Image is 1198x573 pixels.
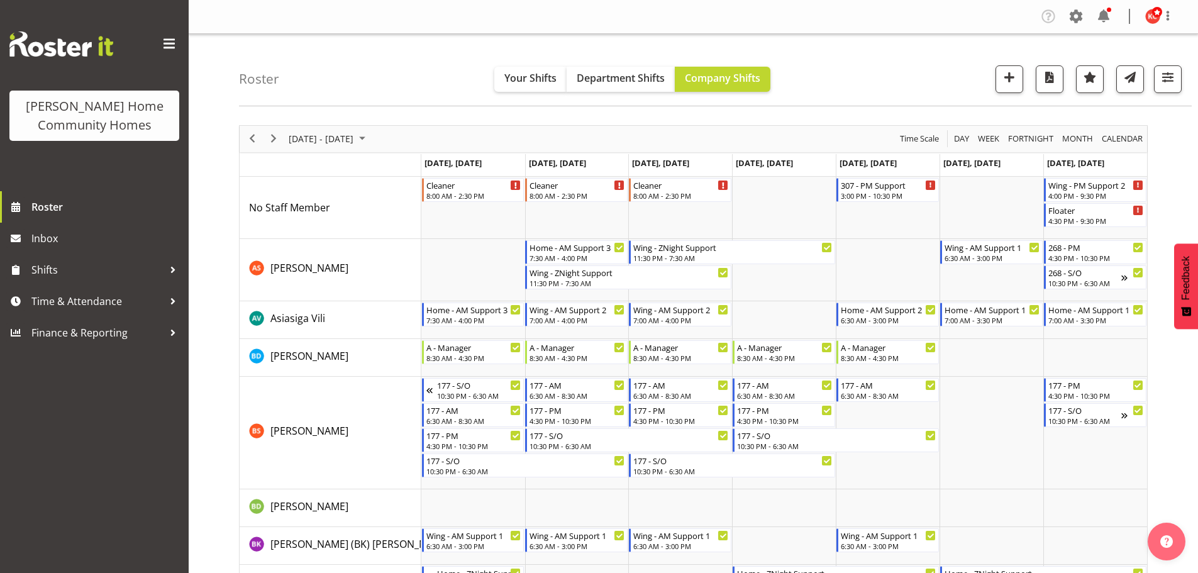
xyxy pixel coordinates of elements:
[240,177,421,239] td: No Staff Member resource
[525,178,628,202] div: No Staff Member"s event - Cleaner Begin From Tuesday, September 16, 2025 at 8:00:00 AM GMT+12:00 ...
[945,241,1040,253] div: Wing - AM Support 1
[899,131,940,147] span: Time Scale
[422,178,524,202] div: No Staff Member"s event - Cleaner Begin From Monday, September 15, 2025 at 8:00:00 AM GMT+12:00 E...
[426,429,521,442] div: 177 - PM
[422,303,524,326] div: Asiasiga Vili"s event - Home - AM Support 3 Begin From Monday, September 15, 2025 at 7:30:00 AM G...
[841,541,936,551] div: 6:30 AM - 3:00 PM
[841,303,936,316] div: Home - AM Support 2
[270,260,348,275] a: [PERSON_NAME]
[633,416,728,426] div: 4:30 PM - 10:30 PM
[426,315,521,325] div: 7:30 AM - 4:00 PM
[1048,266,1121,279] div: 268 - S/O
[1044,240,1146,264] div: Arshdeep Singh"s event - 268 - PM Begin From Sunday, September 21, 2025 at 4:30:00 PM GMT+12:00 E...
[9,31,113,57] img: Rosterit website logo
[737,416,832,426] div: 4:30 PM - 10:30 PM
[422,453,628,477] div: Billie Sothern"s event - 177 - S/O Begin From Monday, September 15, 2025 at 10:30:00 PM GMT+12:00...
[426,341,521,353] div: A - Manager
[737,379,832,391] div: 177 - AM
[1154,65,1182,93] button: Filter Shifts
[1048,216,1143,226] div: 4:30 PM - 9:30 PM
[240,339,421,377] td: Barbara Dunlop resource
[494,67,567,92] button: Your Shifts
[737,353,832,363] div: 8:30 AM - 4:30 PM
[632,157,689,169] span: [DATE], [DATE]
[270,261,348,275] span: [PERSON_NAME]
[530,416,624,426] div: 4:30 PM - 10:30 PM
[685,71,760,85] span: Company Shifts
[530,241,624,253] div: Home - AM Support 3
[633,466,832,476] div: 10:30 PM - 6:30 AM
[530,315,624,325] div: 7:00 AM - 4:00 PM
[1047,157,1104,169] span: [DATE], [DATE]
[629,403,731,427] div: Billie Sothern"s event - 177 - PM Begin From Wednesday, September 17, 2025 at 4:30:00 PM GMT+12:0...
[952,131,972,147] button: Timeline Day
[525,428,731,452] div: Billie Sothern"s event - 177 - S/O Begin From Tuesday, September 16, 2025 at 10:30:00 PM GMT+12:0...
[241,126,263,152] div: previous period
[577,71,665,85] span: Department Shifts
[31,229,182,248] span: Inbox
[284,126,373,152] div: September 15 - 21, 2025
[530,303,624,316] div: Wing - AM Support 2
[629,528,731,552] div: Brijesh (BK) Kachhadiya"s event - Wing - AM Support 1 Begin From Wednesday, September 17, 2025 at...
[530,179,624,191] div: Cleaner
[426,541,521,551] div: 6:30 AM - 3:00 PM
[1180,256,1192,300] span: Feedback
[287,131,371,147] button: September 2025
[270,423,348,438] a: [PERSON_NAME]
[426,529,521,542] div: Wing - AM Support 1
[633,379,728,391] div: 177 - AM
[1044,403,1146,427] div: Billie Sothern"s event - 177 - S/O Begin From Sunday, September 21, 2025 at 10:30:00 PM GMT+12:00...
[1048,204,1143,216] div: Floater
[530,341,624,353] div: A - Manager
[733,428,939,452] div: Billie Sothern"s event - 177 - S/O Begin From Thursday, September 18, 2025 at 10:30:00 PM GMT+12:...
[1044,303,1146,326] div: Asiasiga Vili"s event - Home - AM Support 1 Begin From Sunday, September 21, 2025 at 7:00:00 AM G...
[1044,178,1146,202] div: No Staff Member"s event - Wing - PM Support 2 Begin From Sunday, September 21, 2025 at 4:00:00 PM...
[841,315,936,325] div: 6:30 AM - 3:00 PM
[1116,65,1144,93] button: Send a list of all shifts for the selected filtered period to all rostered employees.
[240,527,421,565] td: Brijesh (BK) Kachhadiya resource
[1006,131,1056,147] button: Fortnight
[1048,253,1143,263] div: 4:30 PM - 10:30 PM
[426,454,625,467] div: 177 - S/O
[633,541,728,551] div: 6:30 AM - 3:00 PM
[1160,535,1173,548] img: help-xxl-2.png
[1007,131,1055,147] span: Fortnight
[1044,203,1146,227] div: No Staff Member"s event - Floater Begin From Sunday, September 21, 2025 at 4:30:00 PM GMT+12:00 E...
[422,528,524,552] div: Brijesh (BK) Kachhadiya"s event - Wing - AM Support 1 Begin From Monday, September 15, 2025 at 6:...
[270,348,348,364] a: [PERSON_NAME]
[633,529,728,542] div: Wing - AM Support 1
[437,391,521,401] div: 10:30 PM - 6:30 AM
[629,453,835,477] div: Billie Sothern"s event - 177 - S/O Begin From Wednesday, September 17, 2025 at 10:30:00 PM GMT+12...
[265,131,282,147] button: Next
[841,391,936,401] div: 6:30 AM - 8:30 AM
[1101,131,1144,147] span: calendar
[1145,9,1160,24] img: kirsty-crossley8517.jpg
[1048,391,1143,401] div: 4:30 PM - 10:30 PM
[529,157,586,169] span: [DATE], [DATE]
[31,197,182,216] span: Roster
[504,71,557,85] span: Your Shifts
[633,341,728,353] div: A - Manager
[977,131,1001,147] span: Week
[530,391,624,401] div: 6:30 AM - 8:30 AM
[633,404,728,416] div: 177 - PM
[629,378,731,402] div: Billie Sothern"s event - 177 - AM Begin From Wednesday, September 17, 2025 at 6:30:00 AM GMT+12:0...
[525,528,628,552] div: Brijesh (BK) Kachhadiya"s event - Wing - AM Support 1 Begin From Tuesday, September 16, 2025 at 6...
[733,403,835,427] div: Billie Sothern"s event - 177 - PM Begin From Thursday, September 18, 2025 at 4:30:00 PM GMT+12:00...
[424,157,482,169] span: [DATE], [DATE]
[633,241,832,253] div: Wing - ZNight Support
[530,191,624,201] div: 8:00 AM - 2:30 PM
[841,191,936,201] div: 3:00 PM - 10:30 PM
[1048,379,1143,391] div: 177 - PM
[530,353,624,363] div: 8:30 AM - 4:30 PM
[426,404,521,416] div: 177 - AM
[940,303,1043,326] div: Asiasiga Vili"s event - Home - AM Support 1 Begin From Saturday, September 20, 2025 at 7:00:00 AM...
[426,466,625,476] div: 10:30 PM - 6:30 AM
[426,303,521,316] div: Home - AM Support 3
[525,403,628,427] div: Billie Sothern"s event - 177 - PM Begin From Tuesday, September 16, 2025 at 4:30:00 PM GMT+12:00 ...
[836,378,939,402] div: Billie Sothern"s event - 177 - AM Begin From Friday, September 19, 2025 at 6:30:00 AM GMT+12:00 E...
[240,489,421,527] td: Billie-Rose Dunlop resource
[1048,303,1143,316] div: Home - AM Support 1
[270,537,450,552] a: [PERSON_NAME] (BK) [PERSON_NAME]
[270,311,325,326] a: Asiasiga Vili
